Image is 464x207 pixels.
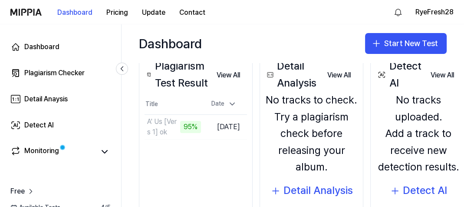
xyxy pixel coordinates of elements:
button: View All [210,67,247,84]
button: Dashboard [50,4,99,21]
th: Title [145,94,201,115]
button: Contact [172,4,212,21]
a: Detect AI [5,115,116,136]
a: Free [10,186,35,197]
a: Update [135,0,172,24]
div: Dashboard [139,33,202,54]
button: Detect AI [390,182,447,199]
button: View All [424,67,461,84]
a: Monitoring [10,146,95,158]
td: [DATE] [201,115,247,140]
span: Free [10,186,25,197]
button: View All [320,67,358,84]
div: Date [208,97,240,111]
div: Dashboard [24,42,59,52]
button: Detail Analysis [270,182,353,199]
a: Detail Anaysis [5,89,116,110]
div: Detail Analysis [265,58,320,91]
a: Plagiarism Checker [5,63,116,83]
div: Detect AI [403,182,447,199]
div: 95% [180,121,201,133]
button: RyeFresh28 [415,7,454,17]
img: 알림 [393,7,403,17]
button: Pricing [99,4,135,21]
div: Detect AI [376,58,424,91]
div: Monitoring [24,146,59,158]
div: A' Us [Vers 1] ok [147,117,178,137]
div: Detail Analysis [283,182,353,199]
img: logo [10,9,42,16]
div: No tracks to check. Try a plagiarism check before releasing your album. [265,92,358,175]
button: Update [135,4,172,21]
button: Start New Test [365,33,447,54]
div: No tracks uploaded. Add a track to receive new detection results. [376,92,461,175]
div: Plagiarism Test Result [145,58,210,91]
div: Plagiarism Checker [24,68,85,78]
div: Detail Anaysis [24,94,68,104]
a: Dashboard [5,37,116,57]
div: Detect AI [24,120,54,130]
